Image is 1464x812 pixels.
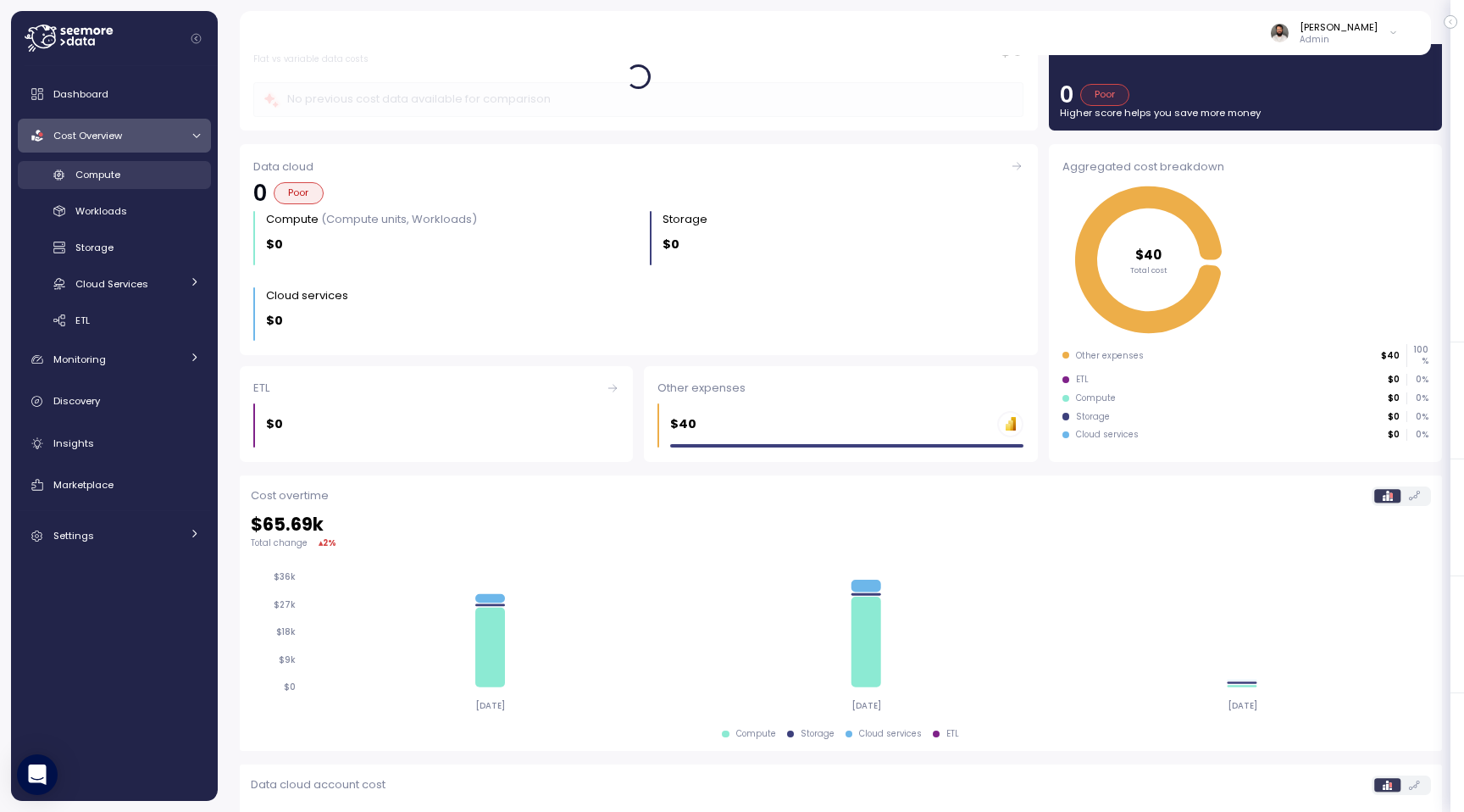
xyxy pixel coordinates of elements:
[1076,429,1139,441] div: Cloud services
[253,380,619,397] div: ETL
[475,700,505,711] tspan: [DATE]
[75,241,114,254] span: Storage
[253,159,1023,175] div: Data cloud
[18,234,211,262] a: Storage
[1060,84,1073,106] p: 0
[18,161,211,189] a: Compute
[274,182,324,204] div: Poor
[1271,24,1289,42] img: ACg8ocLskjvUhBDgxtSFCRx4ztb74ewwa1VrVEuDBD_Ho1mrTsQB-QE=s96-c
[75,314,90,327] span: ETL
[1227,700,1256,711] tspan: [DATE]
[274,572,296,583] tspan: $36k
[266,287,348,304] div: Cloud services
[1407,392,1428,404] p: 0 %
[266,414,283,434] p: $0
[663,211,707,228] div: Storage
[75,168,120,181] span: Compute
[663,235,679,254] p: $0
[670,414,696,434] p: $40
[321,211,477,227] p: (Compute units, Workloads)
[1388,392,1400,404] p: $0
[1300,34,1378,46] p: Admin
[18,119,211,153] a: Cost Overview
[18,468,211,502] a: Marketplace
[1076,374,1089,386] div: ETL
[18,426,211,460] a: Insights
[18,520,211,553] a: Settings
[323,537,336,549] div: 2 %
[251,537,308,549] p: Total change
[251,776,385,793] p: Data cloud account cost
[657,380,1023,397] div: Other expenses
[1407,344,1428,367] p: 100 %
[1381,350,1400,362] p: $40
[53,529,94,542] span: Settings
[274,599,296,610] tspan: $27k
[1130,265,1167,276] tspan: Total cost
[1076,350,1144,362] div: Other expenses
[17,754,58,795] div: Open Intercom Messenger
[18,385,211,419] a: Discovery
[859,728,922,740] div: Cloud services
[319,537,336,549] div: ▴
[18,342,211,376] a: Monitoring
[851,700,881,711] tspan: [DATE]
[53,353,106,366] span: Monitoring
[1060,106,1431,120] p: Higher score helps you save more money
[53,87,108,101] span: Dashboard
[266,311,283,331] p: $0
[1407,411,1428,423] p: 0 %
[53,394,100,408] span: Discovery
[266,235,283,254] p: $0
[1135,246,1162,264] tspan: $40
[266,211,477,228] div: Compute
[240,144,1038,354] a: Data cloud0PoorCompute (Compute units, Workloads)$0Storage $0Cloud services $0
[1076,411,1110,423] div: Storage
[1388,374,1400,386] p: $0
[53,129,122,142] span: Cost Overview
[251,487,329,504] p: Cost overtime
[1388,411,1400,423] p: $0
[53,437,94,450] span: Insights
[53,478,114,492] span: Marketplace
[1080,84,1130,106] div: Poor
[1407,374,1428,386] p: 0 %
[284,681,296,692] tspan: $0
[946,728,959,740] div: ETL
[75,204,127,218] span: Workloads
[18,197,211,225] a: Workloads
[1407,429,1428,441] p: 0 %
[253,182,267,204] p: 0
[240,366,633,462] a: ETL$0
[1388,429,1400,441] p: $0
[1062,159,1428,175] div: Aggregated cost breakdown
[279,654,296,665] tspan: $9k
[75,277,148,291] span: Cloud Services
[18,306,211,334] a: ETL
[276,627,296,638] tspan: $18k
[251,513,1431,537] h2: $ 65.69k
[18,270,211,298] a: Cloud Services
[801,728,835,740] div: Storage
[18,77,211,111] a: Dashboard
[186,32,207,45] button: Collapse navigation
[736,728,776,740] div: Compute
[1300,20,1378,34] div: [PERSON_NAME]
[1076,392,1116,404] div: Compute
